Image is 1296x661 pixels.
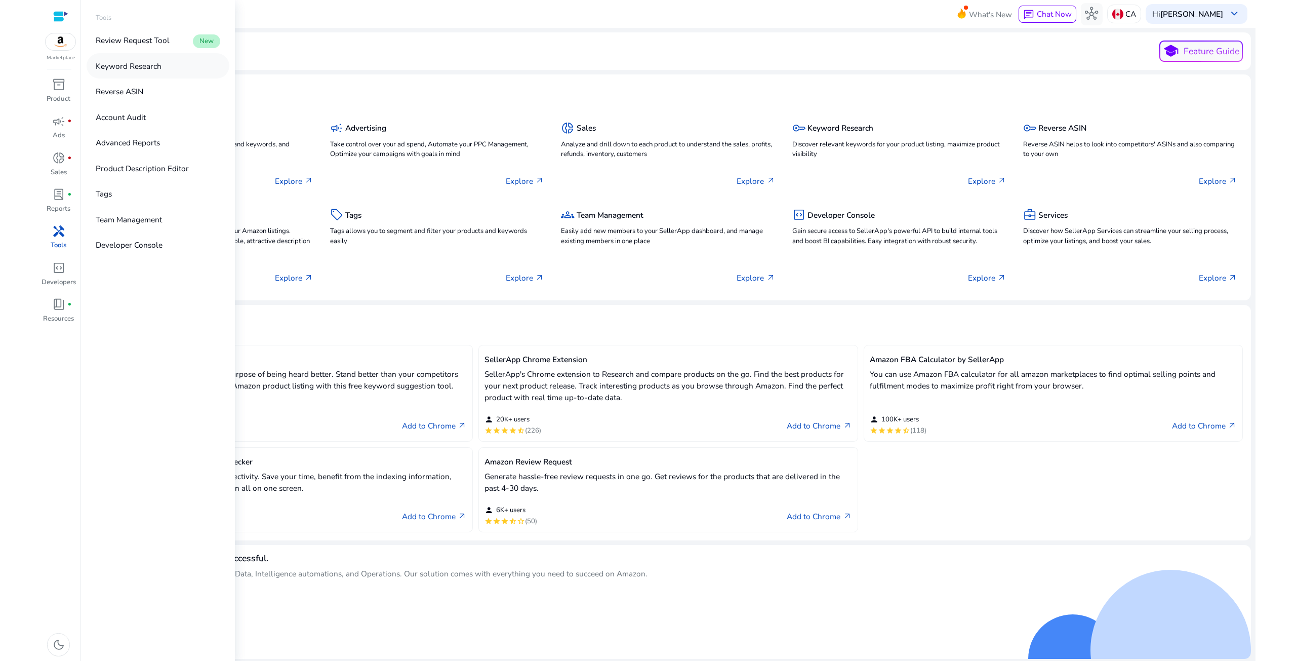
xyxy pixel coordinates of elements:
p: Resources [43,314,74,324]
p: Marketplace [47,54,75,62]
p: Tools [96,13,111,23]
p: Explore [1199,175,1237,187]
mat-icon: person [870,415,879,424]
p: Explore [968,272,1006,284]
span: fiber_manual_record [67,192,72,197]
p: Explore [968,175,1006,187]
p: Gain secure access to SellerApp's powerful API to build internal tools and boost BI capabilities.... [792,226,1006,247]
h5: Advertising [345,124,386,133]
a: book_4fiber_manual_recordResources [40,296,76,332]
p: Tools [51,241,66,251]
a: Add to Chromearrow_outward [402,510,467,523]
p: Ads [53,131,65,141]
span: sell [330,208,343,221]
a: code_blocksDevelopers [40,259,76,296]
span: What's New [969,6,1012,23]
p: Sales [51,168,67,178]
p: Keyword Research [96,60,161,72]
span: donut_small [52,151,65,165]
p: Explore [737,175,775,187]
p: SellerApp is built to enable sellers with Data, Intelligence automations, and Operations. Our sol... [94,568,668,579]
span: chat [1023,9,1034,20]
span: fiber_manual_record [67,302,72,307]
span: (118) [910,426,926,436]
p: Tags allows you to segment and filter your products and keywords easily [330,226,544,247]
span: arrow_outward [535,176,544,185]
p: CA [1125,5,1136,23]
p: Explore [1199,272,1237,284]
mat-icon: star [870,426,878,435]
p: Reverse ASIN [96,86,143,97]
a: lab_profilefiber_manual_recordReports [40,186,76,222]
span: New [193,34,220,48]
p: Advanced Reports [96,137,160,148]
a: Add to Chromearrow_outward [1172,419,1237,433]
span: groups [561,208,574,221]
span: arrow_outward [997,274,1006,283]
a: donut_smallfiber_manual_recordSales [40,149,76,186]
p: Explore [737,272,775,284]
p: Reports [47,204,70,214]
span: arrow_outward [1228,421,1237,431]
p: Review Request Tool [96,34,170,46]
span: arrow_outward [1228,274,1237,283]
p: Tags [96,188,112,200]
p: Discover how SellerApp Services can streamline your selling process, optimize your listings, and ... [1023,226,1237,247]
img: ca.svg [1112,9,1123,20]
a: Add to Chromearrow_outward [787,419,852,433]
mat-icon: star [493,426,501,435]
p: Developers [42,278,76,288]
mat-icon: person [484,415,494,424]
mat-icon: star [878,426,886,435]
span: code_blocks [792,208,805,221]
p: Explore [275,272,313,284]
span: arrow_outward [766,274,776,283]
h5: Sales [577,124,596,133]
mat-icon: star_half [902,426,910,435]
mat-icon: star [493,517,501,525]
span: arrow_outward [766,176,776,185]
h5: Services [1038,211,1068,220]
p: Team Management [96,214,162,225]
b: [PERSON_NAME] [1160,9,1223,19]
mat-icon: star [509,426,517,435]
p: Feature Guide [1184,45,1239,58]
span: 6K+ users [496,506,525,515]
p: Generate hassle-free review requests in one go. Get reviews for the products that are delivered i... [484,471,852,494]
h5: SellerApp Chrome Extension [484,355,852,364]
mat-icon: star_half [509,517,517,525]
span: campaign [330,122,343,135]
h4: We Strive our best to make you Successful. [94,553,668,564]
p: Hi [1152,10,1223,18]
span: 100K+ users [881,415,919,424]
a: Add to Chromearrow_outward [787,510,852,523]
a: handymanTools [40,222,76,259]
h5: Amazon Review Request [484,457,852,466]
mat-icon: star [501,517,509,525]
span: hub [1085,7,1098,20]
span: lab_profile [52,188,65,201]
a: campaignfiber_manual_recordAds [40,112,76,149]
h5: Keyword Research [807,124,873,133]
p: Account Audit [96,111,146,123]
mat-icon: star [886,426,894,435]
mat-icon: star [501,426,509,435]
span: key [792,122,805,135]
span: keyboard_arrow_down [1228,7,1241,20]
span: arrow_outward [843,512,852,521]
span: business_center [1023,208,1036,221]
a: Add to Chromearrow_outward [402,419,467,433]
span: arrow_outward [997,176,1006,185]
span: inventory_2 [52,78,65,91]
span: code_blocks [52,261,65,275]
h5: Amazon Keyword Research Tool [100,355,467,364]
p: SellerApp's Chrome extension to Research and compare products on the go. Find the best products f... [484,368,852,403]
p: Product [47,94,70,104]
span: fiber_manual_record [67,119,72,124]
p: Tailor make your listing for the sole purpose of being heard better. Stand better than your compe... [100,368,467,392]
h5: Tags [345,211,361,220]
p: Product Description Editor [96,163,189,174]
p: Reverse ASIN helps to look into competitors' ASINs and also comparing to your own [1023,140,1237,160]
span: campaign [52,115,65,128]
p: Explore [506,175,544,187]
